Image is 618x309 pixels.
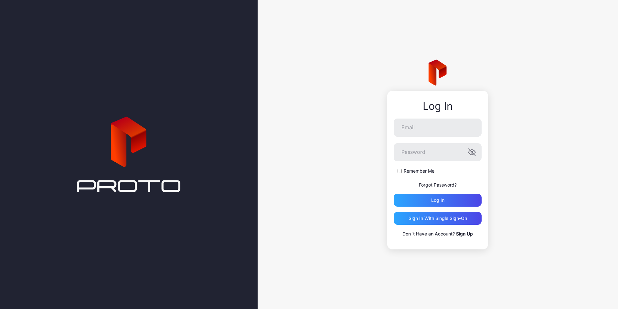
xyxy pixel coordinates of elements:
[468,148,476,156] button: Password
[394,212,482,225] button: Sign in With Single Sign-On
[404,168,434,174] label: Remember Me
[419,182,457,188] a: Forgot Password?
[431,198,444,203] div: Log in
[409,216,467,221] div: Sign in With Single Sign-On
[456,231,473,236] a: Sign Up
[394,194,482,207] button: Log in
[394,100,482,112] div: Log In
[394,230,482,238] p: Don`t Have an Account?
[394,143,482,161] input: Password
[394,119,482,137] input: Email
